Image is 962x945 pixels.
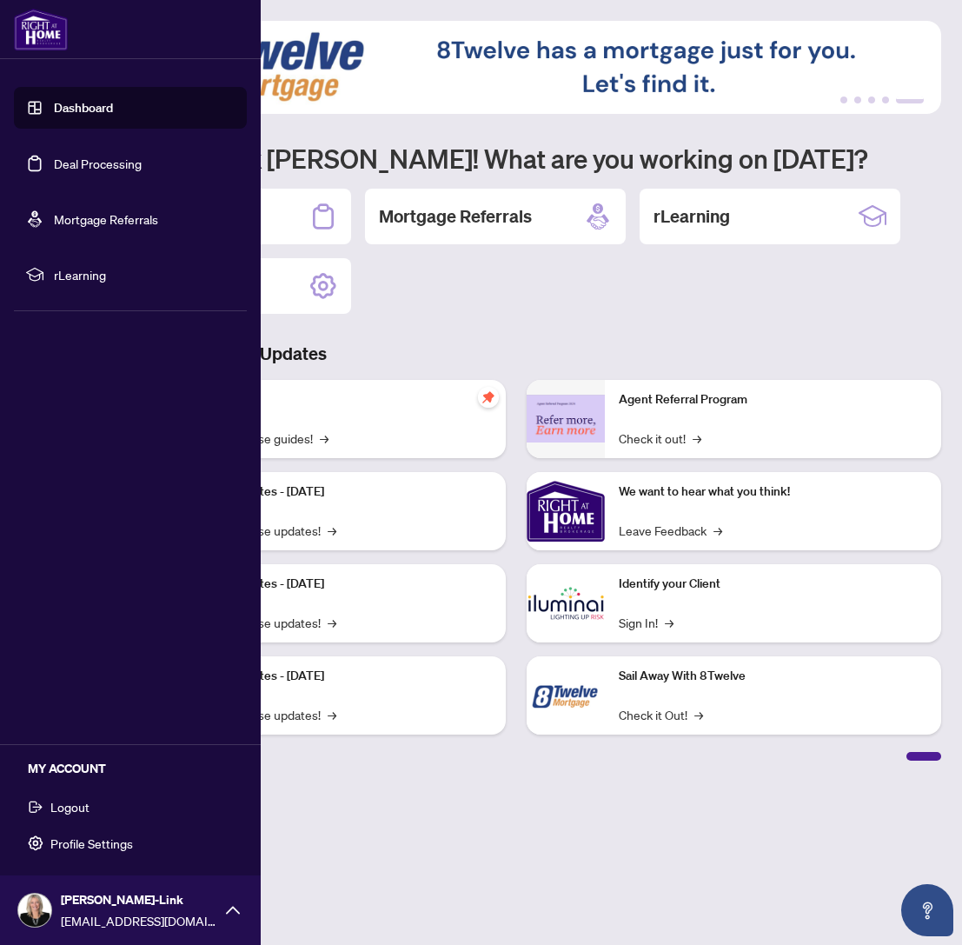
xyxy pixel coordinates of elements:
[868,96,875,103] button: 3
[854,96,861,103] button: 2
[527,395,605,443] img: Agent Referral Program
[619,482,928,502] p: We want to hear what you think!
[619,613,673,632] a: Sign In!→
[182,575,492,594] p: Platform Updates - [DATE]
[527,564,605,642] img: Identify your Client
[693,429,701,448] span: →
[665,613,673,632] span: →
[328,705,336,724] span: →
[320,429,328,448] span: →
[527,472,605,550] img: We want to hear what you think!
[14,829,247,858] button: Profile Settings
[619,429,701,448] a: Check it out!→
[54,100,113,116] a: Dashboard
[619,705,703,724] a: Check it Out!→
[901,884,953,936] button: Open asap
[90,342,941,366] h3: Brokerage & Industry Updates
[28,759,247,778] h5: MY ACCOUNT
[328,521,336,540] span: →
[90,21,941,114] img: Slide 4
[328,613,336,632] span: →
[14,792,247,822] button: Logout
[882,96,889,103] button: 4
[840,96,847,103] button: 1
[182,390,492,409] p: Self-Help
[182,667,492,686] p: Platform Updates - [DATE]
[90,142,941,175] h1: Welcome back [PERSON_NAME]! What are you working on [DATE]?
[713,521,722,540] span: →
[182,482,492,502] p: Platform Updates - [DATE]
[54,265,235,284] span: rLearning
[61,911,217,930] span: [EMAIL_ADDRESS][DOMAIN_NAME]
[619,575,928,594] p: Identify your Client
[527,656,605,735] img: Sail Away With 8Twelve
[14,9,68,50] img: logo
[50,829,133,857] span: Profile Settings
[54,156,142,171] a: Deal Processing
[653,204,730,229] h2: rLearning
[61,890,217,909] span: [PERSON_NAME]-Link
[619,521,722,540] a: Leave Feedback→
[379,204,532,229] h2: Mortgage Referrals
[478,387,499,408] span: pushpin
[619,667,928,686] p: Sail Away With 8Twelve
[54,211,158,227] a: Mortgage Referrals
[694,705,703,724] span: →
[619,390,928,409] p: Agent Referral Program
[18,894,51,927] img: Profile Icon
[50,793,90,821] span: Logout
[896,96,924,103] button: 5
